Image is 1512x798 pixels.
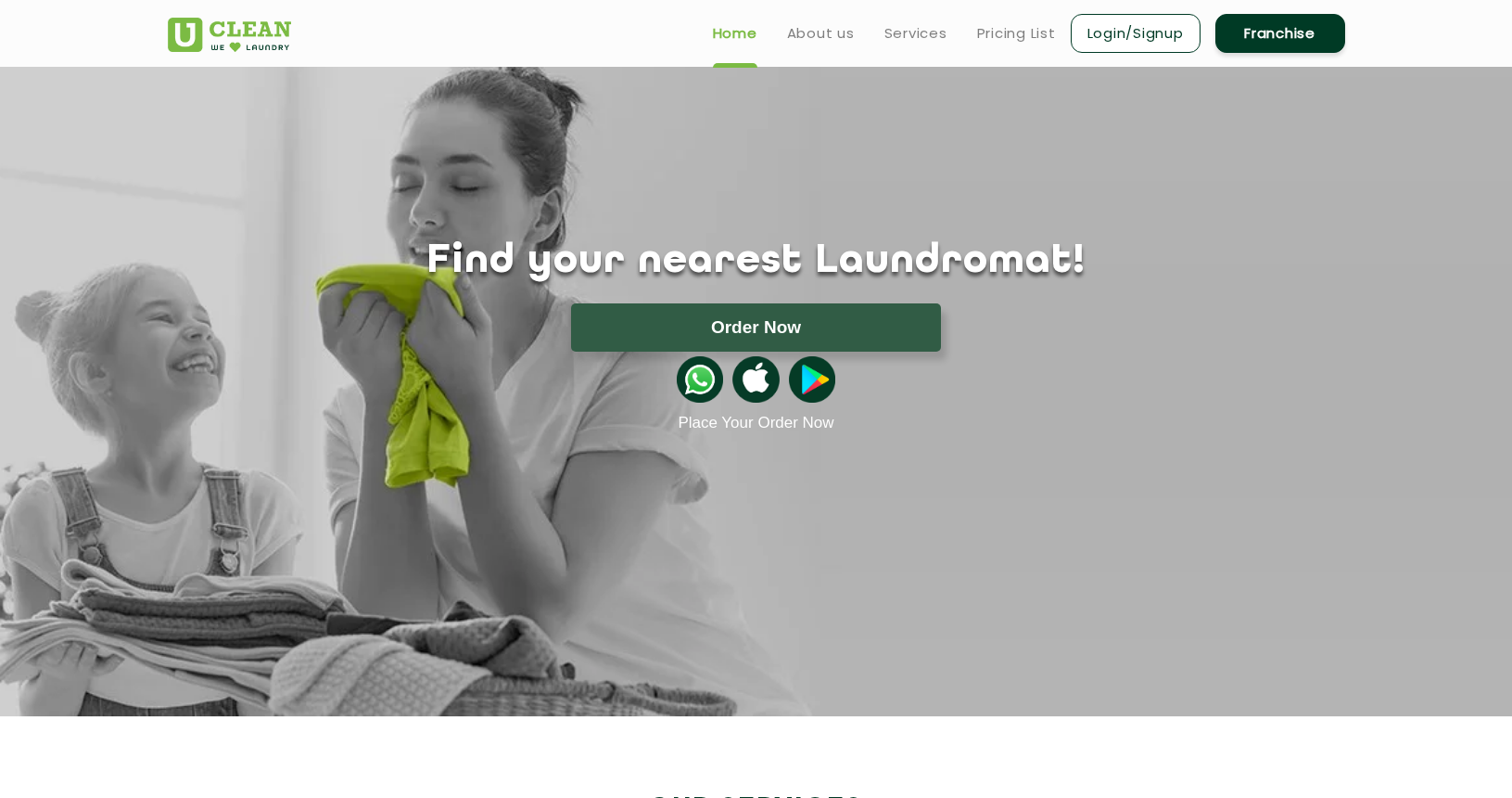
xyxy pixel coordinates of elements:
a: Home [713,22,757,45]
img: playstoreicon.png [789,356,835,403]
a: Franchise [1215,14,1345,53]
img: whatsappicon.png [677,356,723,403]
a: Place Your Order Now [678,414,833,432]
a: Login/Signup [1071,14,1201,53]
img: apple-icon.png [732,356,779,403]
a: Pricing List [977,22,1056,45]
a: About us [787,22,855,45]
img: UClean Laundry and Dry Cleaning [168,18,291,52]
a: Services [884,22,947,45]
button: Order Now [571,303,941,352]
h1: Find your nearest Laundromat! [154,238,1359,285]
